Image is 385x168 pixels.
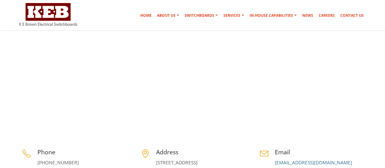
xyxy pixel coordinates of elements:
[300,9,316,22] a: News
[221,9,247,22] a: Services
[275,148,366,156] h4: Email
[275,159,352,166] a: [EMAIL_ADDRESS][DOMAIN_NAME]
[247,9,299,22] a: In-house Capabilities
[19,3,77,26] img: K E Brown Electrical Switchboards
[182,9,220,22] a: Switchboards
[325,107,336,112] a: Home
[338,9,366,22] a: Contact Us
[156,148,247,156] h4: Address
[338,106,365,114] li: Contact Us
[37,148,129,156] h4: Phone
[316,9,337,22] a: Careers
[37,159,79,166] a: [PHONE_NUMBER]
[155,9,182,22] a: About Us
[19,102,64,120] h1: Contact Us
[138,9,154,22] a: Home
